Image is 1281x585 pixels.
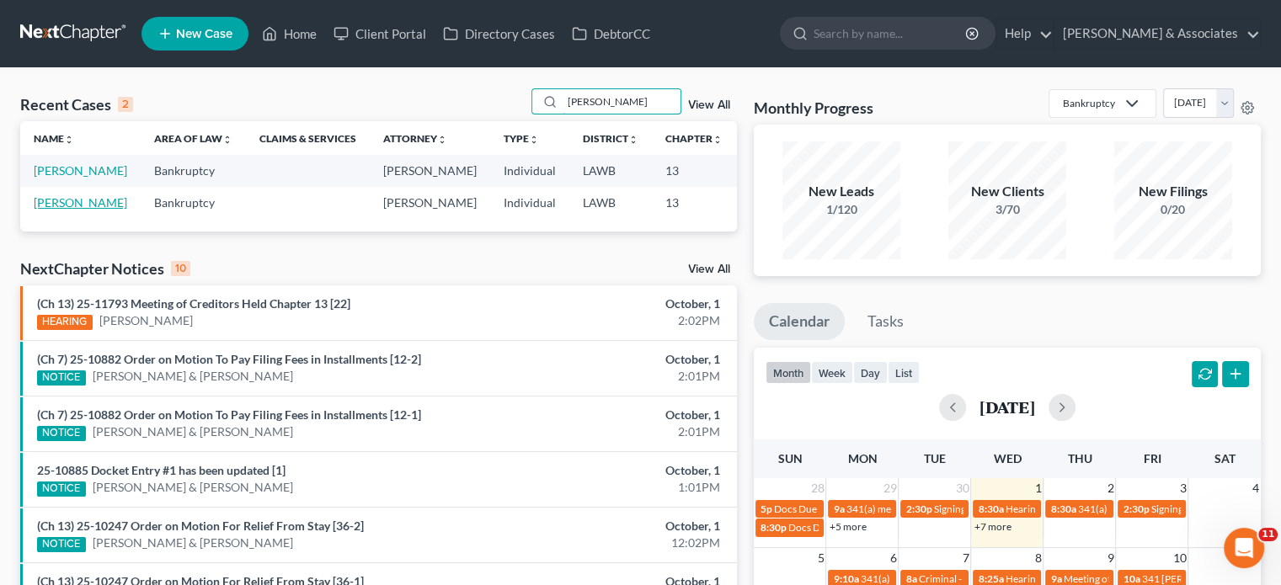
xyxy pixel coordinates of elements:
[918,572,1042,585] span: Criminal - [PERSON_NAME]
[383,132,447,145] a: Attorneyunfold_more
[1077,503,1240,515] span: 341(a) meeting for [PERSON_NAME]
[774,503,1002,515] span: Docs Due for [PERSON_NAME] & [PERSON_NAME]
[504,479,720,496] div: 1:01PM
[435,19,563,49] a: Directory Cases
[1105,548,1115,568] span: 9
[370,155,490,186] td: [PERSON_NAME]
[1050,572,1061,585] span: 9a
[563,19,659,49] a: DebtorCC
[736,187,817,218] td: 22-50326
[1123,503,1149,515] span: 2:30p
[37,352,421,366] a: (Ch 7) 25-10882 Order on Motion To Pay Filing Fees in Installments [12-2]
[652,155,736,186] td: 13
[1005,572,1136,585] span: Hearing for [PERSON_NAME]
[948,182,1066,201] div: New Clients
[569,187,652,218] td: LAWB
[1251,478,1261,498] span: 4
[1214,451,1235,465] span: Sat
[905,503,931,515] span: 2:30p
[833,572,858,585] span: 9:10a
[1063,572,1250,585] span: Meeting of Creditors for [PERSON_NAME]
[754,303,845,340] a: Calendar
[504,368,720,385] div: 2:01PM
[504,518,720,534] div: October, 1
[490,187,569,218] td: Individual
[761,503,772,515] span: 5p
[788,521,927,534] span: Docs Due for [PERSON_NAME]
[852,303,919,340] a: Tasks
[93,479,293,496] a: [PERSON_NAME] & [PERSON_NAME]
[563,89,681,114] input: Search by name...
[325,19,435,49] a: Client Portal
[529,135,539,145] i: unfold_more
[246,121,370,155] th: Claims & Services
[974,520,1011,533] a: +7 more
[37,296,350,311] a: (Ch 13) 25-11793 Meeting of Creditors Held Chapter 13 [22]
[853,361,888,384] button: day
[978,572,1003,585] span: 8:25a
[1033,548,1043,568] span: 8
[881,478,898,498] span: 29
[20,94,133,114] div: Recent Cases
[1063,96,1115,110] div: Bankruptcy
[1005,503,1225,515] span: Hearing for [PERSON_NAME] & [PERSON_NAME]
[754,98,873,118] h3: Monthly Progress
[490,155,569,186] td: Individual
[1033,478,1043,498] span: 1
[20,258,190,279] div: NextChapter Notices
[64,135,74,145] i: unfold_more
[93,423,293,440] a: [PERSON_NAME] & [PERSON_NAME]
[978,503,1003,515] span: 8:30a
[1114,182,1232,201] div: New Filings
[504,462,720,479] div: October, 1
[154,132,232,145] a: Area of Lawunfold_more
[665,132,723,145] a: Chapterunfold_more
[37,463,286,477] a: 25-10885 Docket Entry #1 has been updated [1]
[437,135,447,145] i: unfold_more
[254,19,325,49] a: Home
[1141,572,1240,585] span: 341 [PERSON_NAME]
[888,361,920,384] button: list
[34,132,74,145] a: Nameunfold_more
[222,135,232,145] i: unfold_more
[905,572,916,585] span: 8a
[34,163,127,178] a: [PERSON_NAME]
[782,201,900,218] div: 1/120
[652,187,736,218] td: 13
[996,19,1053,49] a: Help
[1258,528,1278,541] span: 11
[504,295,720,312] div: October, 1
[688,263,730,275] a: View All
[370,187,490,218] td: [PERSON_NAME]
[118,97,133,112] div: 2
[815,548,825,568] span: 5
[829,520,866,533] a: +5 more
[504,423,720,440] div: 2:01PM
[1224,528,1264,568] iframe: Intercom live chat
[37,481,86,497] div: NOTICE
[569,155,652,186] td: LAWB
[37,426,86,441] div: NOTICE
[993,451,1021,465] span: Wed
[583,132,638,145] a: Districtunfold_more
[1177,478,1188,498] span: 3
[93,368,293,385] a: [PERSON_NAME] & [PERSON_NAME]
[833,503,844,515] span: 9a
[1114,201,1232,218] div: 0/20
[504,407,720,423] div: October, 1
[933,503,1173,515] span: Signing Date for [PERSON_NAME] & [PERSON_NAME]
[809,478,825,498] span: 28
[1054,19,1260,49] a: [PERSON_NAME] & Associates
[766,361,811,384] button: month
[37,407,421,422] a: (Ch 7) 25-10882 Order on Motion To Pay Filing Fees in Installments [12-1]
[1143,451,1161,465] span: Fri
[1123,572,1140,585] span: 10a
[761,521,787,534] span: 8:30p
[777,451,802,465] span: Sun
[176,28,232,40] span: New Case
[37,537,86,552] div: NOTICE
[860,572,1022,585] span: 341(a) meeting for [PERSON_NAME]
[888,548,898,568] span: 6
[979,398,1035,416] h2: [DATE]
[924,451,946,465] span: Tue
